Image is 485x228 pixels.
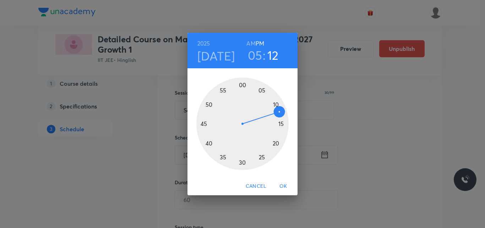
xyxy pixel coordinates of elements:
[275,182,292,191] span: OK
[263,48,266,63] h3: :
[272,180,295,193] button: OK
[256,38,264,48] button: PM
[246,182,266,191] span: Cancel
[243,180,269,193] button: Cancel
[248,48,262,63] button: 05
[197,38,210,48] button: 2025
[246,38,255,48] button: AM
[267,48,279,63] button: 12
[197,48,235,63] button: [DATE]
